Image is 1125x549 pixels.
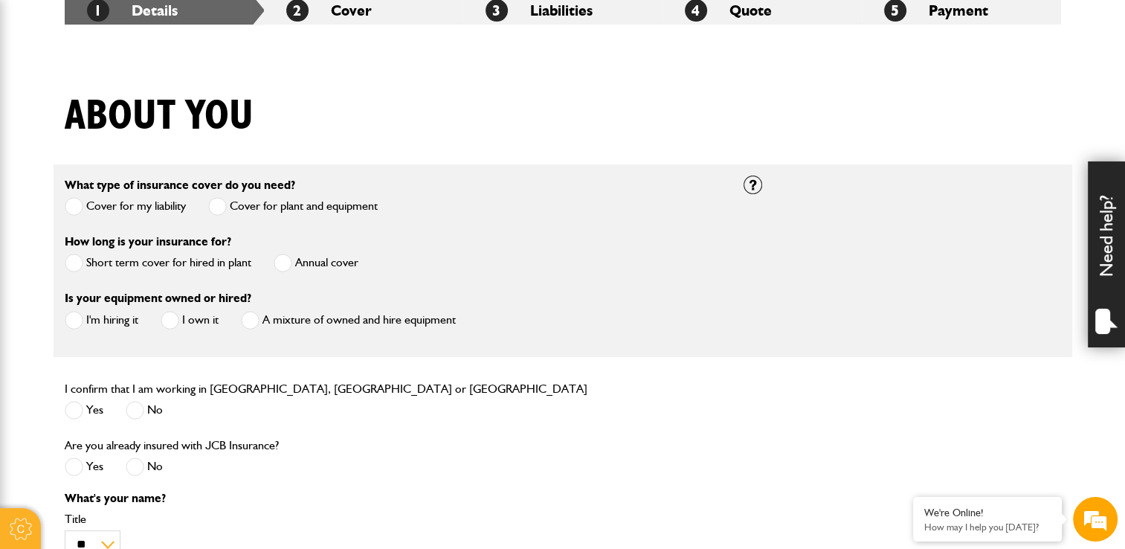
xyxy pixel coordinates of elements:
p: What's your name? [65,492,721,504]
label: I'm hiring it [65,311,138,330]
label: How long is your insurance for? [65,236,231,248]
textarea: Type your message and hit 'Enter' [19,269,271,420]
h1: About you [65,91,254,141]
label: Cover for my liability [65,197,186,216]
div: We're Online! [924,507,1051,519]
label: What type of insurance cover do you need? [65,179,295,191]
label: Are you already insured with JCB Insurance? [65,440,279,452]
input: Enter your phone number [19,225,271,258]
label: I own it [161,311,219,330]
label: Annual cover [274,254,358,272]
label: Yes [65,401,103,420]
label: Yes [65,457,103,476]
div: Chat with us now [77,83,250,103]
label: Is your equipment owned or hired? [65,292,251,304]
div: Need help? [1088,161,1125,347]
label: Short term cover for hired in plant [65,254,251,272]
label: No [126,457,163,476]
p: How may I help you today? [924,521,1051,533]
label: I confirm that I am working in [GEOGRAPHIC_DATA], [GEOGRAPHIC_DATA] or [GEOGRAPHIC_DATA] [65,383,587,395]
label: Cover for plant and equipment [208,197,378,216]
label: A mixture of owned and hire equipment [241,311,456,330]
input: Enter your email address [19,182,271,214]
label: Title [65,513,721,525]
input: Enter your last name [19,138,271,170]
em: Start Chat [202,431,270,452]
label: No [126,401,163,420]
img: d_20077148190_company_1631870298795_20077148190 [25,83,62,103]
div: Minimize live chat window [244,7,280,43]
